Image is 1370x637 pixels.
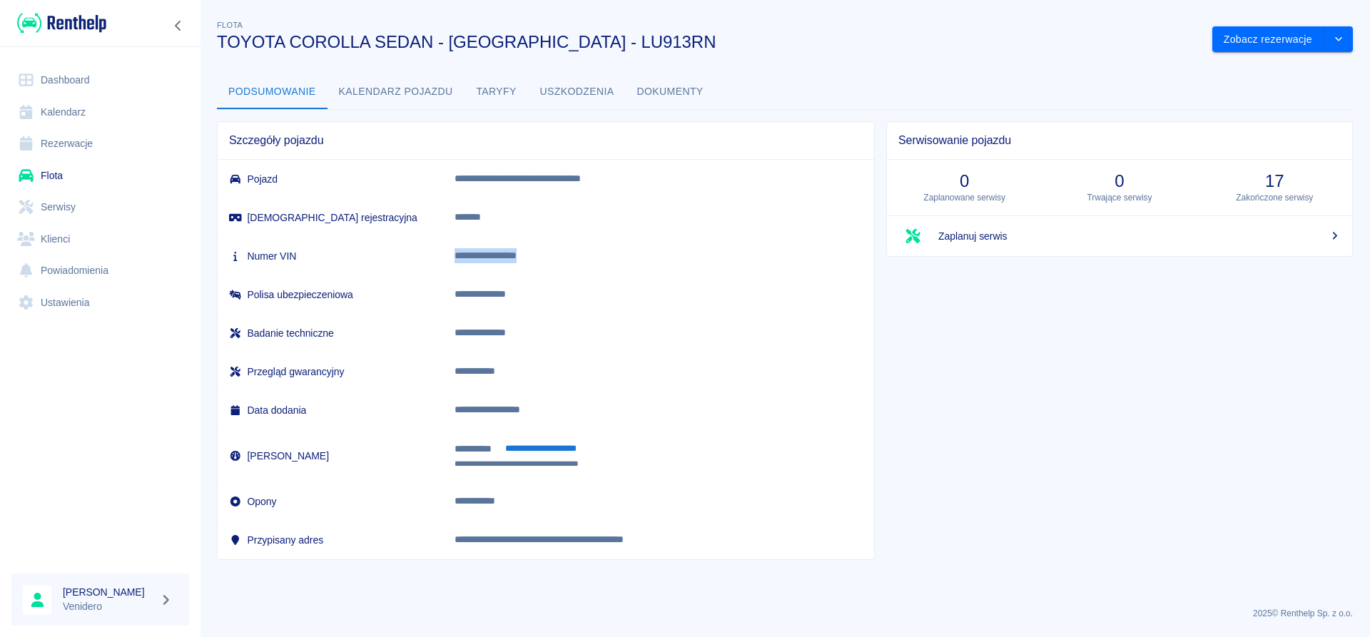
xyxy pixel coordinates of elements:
[11,96,189,128] a: Kalendarz
[229,533,432,547] h6: Przypisany adres
[229,287,432,302] h6: Polisa ubezpieczeniowa
[626,75,715,109] button: Dokumenty
[887,160,1042,215] a: 0Zaplanowane serwisy
[887,216,1352,256] a: Zaplanuj serwis
[1209,191,1341,204] p: Zakończone serwisy
[11,255,189,287] a: Powiadomienia
[217,21,243,29] span: Flota
[229,494,432,509] h6: Opony
[229,172,432,186] h6: Pojazd
[217,607,1353,620] p: 2025 © Renthelp Sp. z o.o.
[229,210,432,225] h6: [DEMOGRAPHIC_DATA] rejestracyjna
[11,287,189,319] a: Ustawienia
[229,365,432,379] h6: Przegląd gwarancyjny
[938,229,1341,244] span: Zaplanuj serwis
[168,16,189,35] button: Zwiń nawigację
[1197,160,1352,215] a: 17Zakończone serwisy
[11,223,189,255] a: Klienci
[229,403,432,417] h6: Data dodania
[11,11,106,35] a: Renthelp logo
[229,133,863,148] span: Szczegóły pojazdu
[63,599,154,614] p: Venidero
[1042,160,1197,215] a: 0Trwające serwisy
[529,75,626,109] button: Uszkodzenia
[11,191,189,223] a: Serwisy
[229,449,432,463] h6: [PERSON_NAME]
[63,585,154,599] h6: [PERSON_NAME]
[898,133,1341,148] span: Serwisowanie pojazdu
[1053,171,1185,191] h3: 0
[217,32,1201,52] h3: TOYOTA COROLLA SEDAN - [GEOGRAPHIC_DATA] - LU913RN
[1324,26,1353,53] button: drop-down
[898,191,1030,204] p: Zaplanowane serwisy
[1209,171,1341,191] h3: 17
[217,75,328,109] button: Podsumowanie
[229,249,432,263] h6: Numer VIN
[465,75,529,109] button: Taryfy
[229,326,432,340] h6: Badanie techniczne
[898,171,1030,191] h3: 0
[11,128,189,160] a: Rezerwacje
[328,75,465,109] button: Kalendarz pojazdu
[1212,26,1324,53] button: Zobacz rezerwacje
[1053,191,1185,204] p: Trwające serwisy
[11,64,189,96] a: Dashboard
[17,11,106,35] img: Renthelp logo
[11,160,189,192] a: Flota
